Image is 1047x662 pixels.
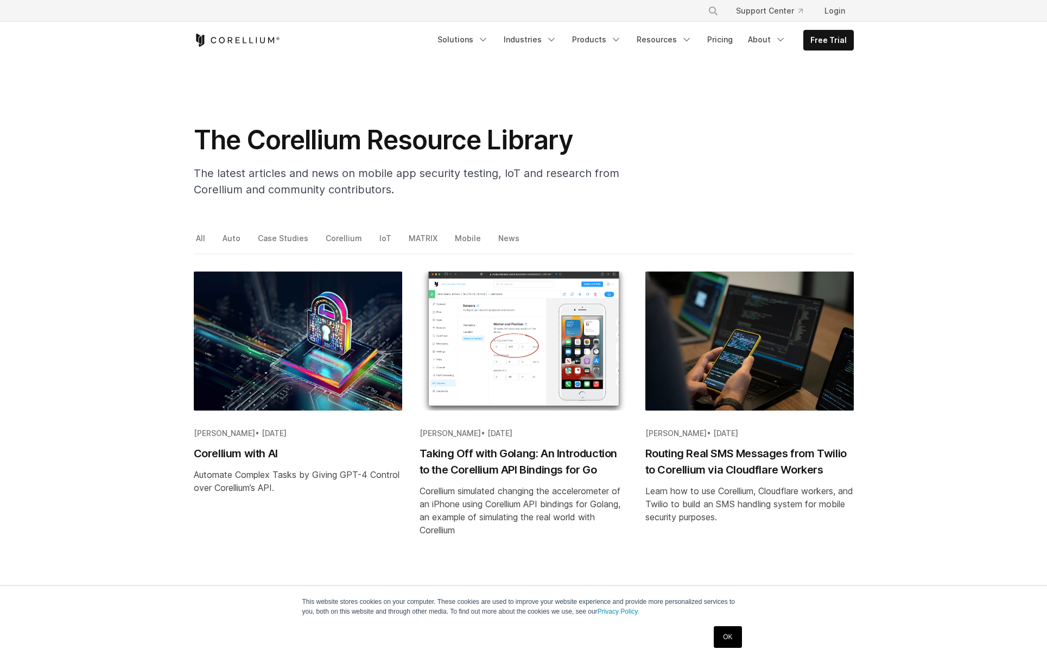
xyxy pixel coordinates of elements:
div: • [194,428,402,439]
a: News [496,231,523,254]
span: [DATE] [713,428,738,438]
div: Automate Complex Tasks by Giving GPT-4 Control over Corellium’s API. [194,468,402,494]
div: Navigation Menu [695,1,854,21]
button: Search [703,1,723,21]
a: Blog post summary: Routing Real SMS Messages from Twilio to Corellium via Cloudflare Workers [645,272,854,571]
a: Resources [630,30,699,49]
div: Corellium simulated changing the accelerometer of an iPhone using Corellium API bindings for Gola... [420,484,628,537]
h2: Taking Off with Golang: An Introduction to the Corellium API Bindings for Go [420,445,628,478]
a: OK [714,626,741,648]
div: Learn how to use Corellium, Cloudflare workers, and Twilio to build an SMS handling system for mo... [645,484,854,524]
img: Routing Real SMS Messages from Twilio to Corellium via Cloudflare Workers [645,272,854,411]
h2: Corellium with AI [194,445,402,462]
a: Privacy Policy. [598,608,639,615]
a: Products [566,30,628,49]
a: MATRIX [407,231,441,254]
a: Free Trial [804,30,853,50]
img: Taking Off with Golang: An Introduction to the Corellium API Bindings for Go [420,272,628,411]
a: Blog post summary: Corellium with AI [194,272,402,571]
h1: The Corellium Resource Library [194,124,628,156]
a: Pricing [701,30,739,49]
a: Case Studies [256,231,312,254]
a: Mobile [453,231,485,254]
span: [PERSON_NAME] [420,428,481,438]
a: About [741,30,792,49]
a: Corellium [323,231,366,254]
a: Support Center [727,1,811,21]
a: Corellium Home [194,34,280,47]
a: Solutions [431,30,495,49]
div: • [420,428,628,439]
a: Auto [220,231,244,254]
div: • [645,428,854,439]
a: All [194,231,209,254]
p: This website stores cookies on your computer. These cookies are used to improve your website expe... [302,597,745,616]
a: Industries [497,30,563,49]
h2: Routing Real SMS Messages from Twilio to Corellium via Cloudflare Workers [645,445,854,478]
span: [PERSON_NAME] [645,428,707,438]
span: [PERSON_NAME] [194,428,255,438]
img: Corellium with AI [194,272,402,411]
a: IoT [377,231,395,254]
span: [DATE] [487,428,512,438]
span: [DATE] [262,428,287,438]
a: Login [816,1,854,21]
span: The latest articles and news on mobile app security testing, IoT and research from Corellium and ... [194,167,619,196]
a: Blog post summary: Taking Off with Golang: An Introduction to the Corellium API Bindings for Go [420,272,628,571]
div: Navigation Menu [431,30,854,51]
